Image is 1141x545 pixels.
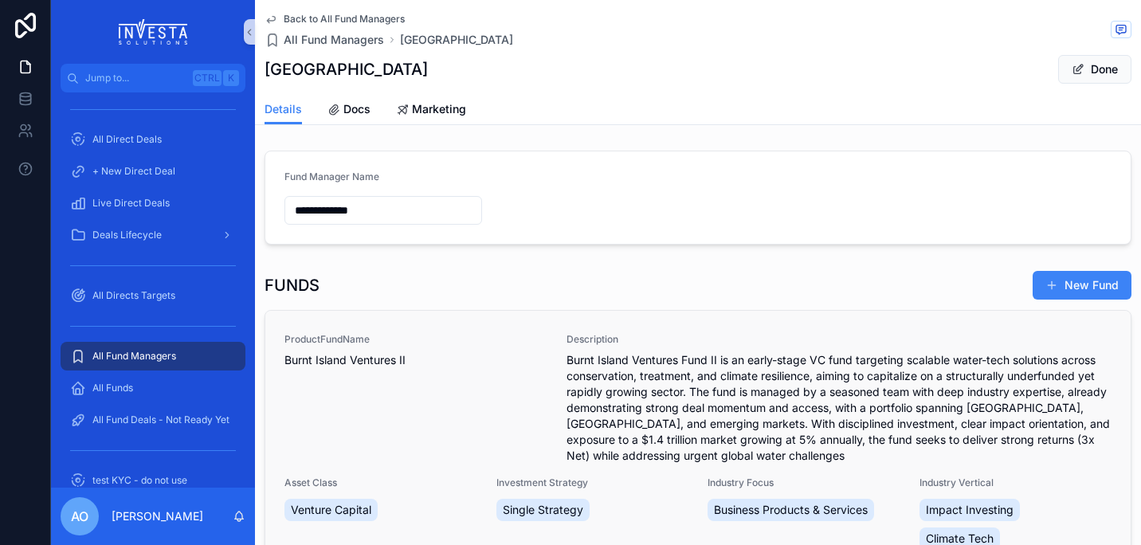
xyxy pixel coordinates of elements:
span: Impact Investing [926,502,1014,518]
span: ProductFundName [284,333,547,346]
span: Live Direct Deals [92,197,170,210]
span: Details [265,101,302,117]
span: Fund Manager Name [284,171,379,182]
h1: FUNDS [265,274,320,296]
a: All Fund Managers [61,342,245,371]
span: Industry Focus [708,476,900,489]
span: Description [567,333,1112,346]
span: All Fund Managers [284,32,384,48]
span: test KYC - do not use [92,474,187,487]
a: All Directs Targets [61,281,245,310]
span: + New Direct Deal [92,165,175,178]
a: Deals Lifecycle [61,221,245,249]
span: Business Products & Services [714,502,868,518]
a: + New Direct Deal [61,157,245,186]
span: All Directs Targets [92,289,175,302]
a: Details [265,95,302,125]
span: Deals Lifecycle [92,229,162,241]
span: Investment Strategy [496,476,689,489]
button: Jump to...CtrlK [61,64,245,92]
a: All Fund Managers [265,32,384,48]
button: Done [1058,55,1131,84]
span: All Fund Managers [92,350,176,363]
span: AO [71,507,88,526]
a: Marketing [396,95,466,127]
span: Asset Class [284,476,477,489]
a: All Direct Deals [61,125,245,154]
span: All Funds [92,382,133,394]
a: All Funds [61,374,245,402]
span: Industry Vertical [919,476,1112,489]
span: Marketing [412,101,466,117]
span: All Direct Deals [92,133,162,146]
a: All Fund Deals - Not Ready Yet [61,406,245,434]
span: K [225,72,237,84]
span: Ctrl [193,70,222,86]
a: test KYC - do not use [61,466,245,495]
button: New Fund [1033,271,1131,300]
span: Burnt Island Ventures II [284,352,547,368]
a: Live Direct Deals [61,189,245,218]
span: Venture Capital [291,502,371,518]
p: [PERSON_NAME] [112,508,203,524]
span: Single Strategy [503,502,583,518]
span: All Fund Deals - Not Ready Yet [92,414,229,426]
span: Burnt Island Ventures Fund II is an early-stage VC fund targeting scalable water-tech solutions a... [567,352,1112,464]
span: Back to All Fund Managers [284,13,405,25]
img: App logo [119,19,188,45]
a: Docs [327,95,371,127]
span: Jump to... [85,72,186,84]
a: [GEOGRAPHIC_DATA] [400,32,513,48]
a: Back to All Fund Managers [265,13,405,25]
span: Docs [343,101,371,117]
h1: [GEOGRAPHIC_DATA] [265,58,428,80]
div: scrollable content [51,92,255,488]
